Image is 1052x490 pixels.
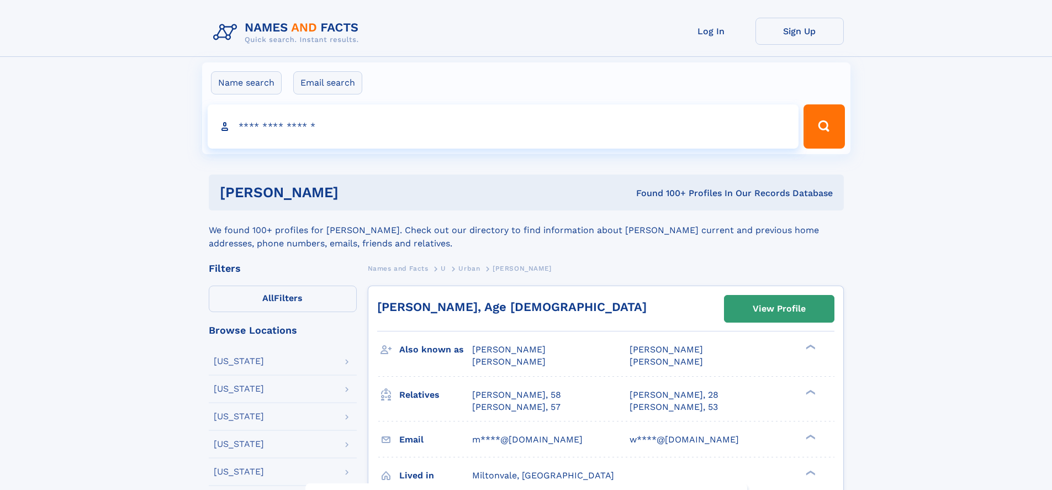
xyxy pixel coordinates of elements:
[209,325,357,335] div: Browse Locations
[293,71,362,94] label: Email search
[214,384,264,393] div: [US_STATE]
[209,18,368,48] img: Logo Names and Facts
[214,412,264,421] div: [US_STATE]
[472,389,561,401] a: [PERSON_NAME], 58
[487,187,833,199] div: Found 100+ Profiles In Our Records Database
[803,344,816,351] div: ❯
[399,386,472,404] h3: Relatives
[753,296,806,322] div: View Profile
[208,104,799,149] input: search input
[368,261,429,275] a: Names and Facts
[458,265,480,272] span: Urban
[630,344,703,355] span: [PERSON_NAME]
[472,470,614,481] span: Miltonvale, [GEOGRAPHIC_DATA]
[493,265,552,272] span: [PERSON_NAME]
[214,467,264,476] div: [US_STATE]
[209,264,357,273] div: Filters
[214,440,264,449] div: [US_STATE]
[262,293,274,303] span: All
[755,18,844,45] a: Sign Up
[472,401,561,413] a: [PERSON_NAME], 57
[630,389,718,401] a: [PERSON_NAME], 28
[458,261,480,275] a: Urban
[209,210,844,250] div: We found 100+ profiles for [PERSON_NAME]. Check out our directory to find information about [PERS...
[725,296,834,322] a: View Profile
[803,388,816,396] div: ❯
[399,430,472,449] h3: Email
[472,344,546,355] span: [PERSON_NAME]
[667,18,755,45] a: Log In
[441,265,446,272] span: U
[377,300,647,314] a: [PERSON_NAME], Age [DEMOGRAPHIC_DATA]
[211,71,282,94] label: Name search
[214,357,264,366] div: [US_STATE]
[399,340,472,359] h3: Also known as
[441,261,446,275] a: U
[630,356,703,367] span: [PERSON_NAME]
[803,104,844,149] button: Search Button
[630,401,718,413] a: [PERSON_NAME], 53
[803,469,816,476] div: ❯
[399,466,472,485] h3: Lived in
[220,186,488,199] h1: [PERSON_NAME]
[803,433,816,440] div: ❯
[209,286,357,312] label: Filters
[472,356,546,367] span: [PERSON_NAME]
